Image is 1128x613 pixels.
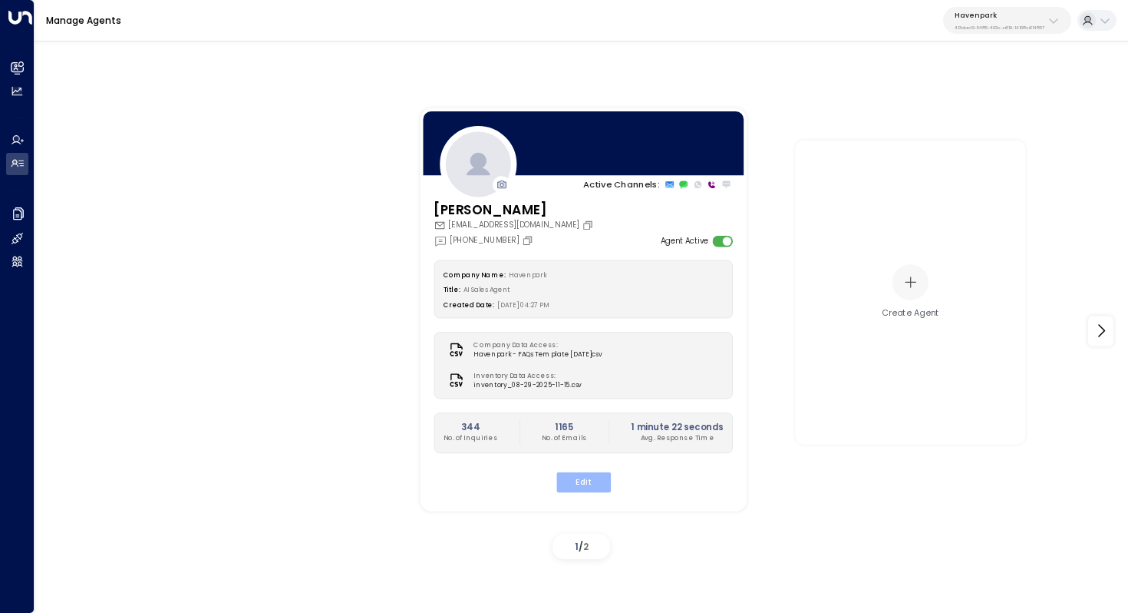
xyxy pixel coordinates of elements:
[583,540,589,553] span: 2
[473,350,602,360] span: Havenpark - FAQs Template [DATE]csv
[434,200,596,220] h3: [PERSON_NAME]
[46,14,121,27] a: Manage Agents
[473,380,582,390] span: inventory_08-29-2025-11-15.csv
[582,219,596,230] button: Copy
[522,234,536,246] button: Copy
[955,11,1044,20] p: Havenpark
[509,270,546,279] span: Havenpark
[443,420,497,433] h2: 344
[556,472,610,492] button: Edit
[882,307,939,320] div: Create Agent
[552,534,610,559] div: /
[497,301,549,310] span: [DATE] 04:27 PM
[630,420,723,433] h2: 1 minute 22 seconds
[583,177,659,191] p: Active Channels:
[660,235,707,247] label: Agent Active
[473,340,596,350] label: Company Data Access:
[443,301,493,310] label: Created Date:
[630,433,723,443] p: Avg. Response Time
[443,270,505,279] label: Company Name:
[443,286,460,294] label: Title:
[575,540,579,553] span: 1
[434,234,536,247] div: [PHONE_NUMBER]
[955,25,1044,31] p: 413dacf9-5485-402c-a519-14108c614857
[463,286,510,294] span: AI Sales Agent
[443,433,497,443] p: No. of Inquiries
[943,7,1071,34] button: Havenpark413dacf9-5485-402c-a519-14108c614857
[434,219,596,230] div: [EMAIL_ADDRESS][DOMAIN_NAME]
[541,433,587,443] p: No. of Emails
[541,420,587,433] h2: 1165
[473,371,576,381] label: Inventory Data Access:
